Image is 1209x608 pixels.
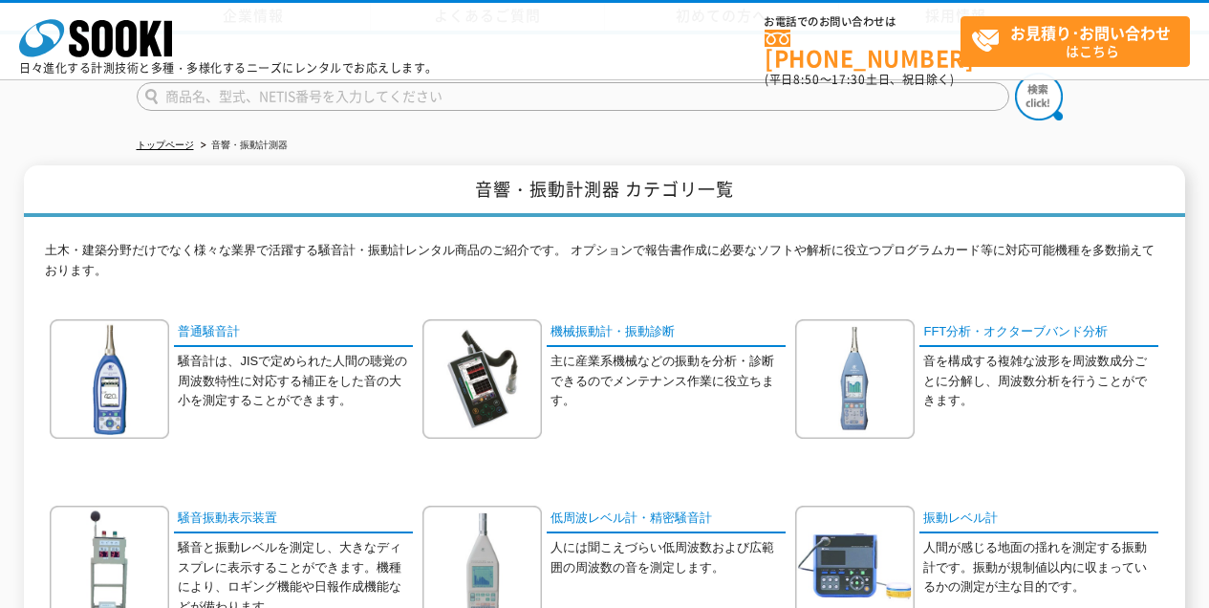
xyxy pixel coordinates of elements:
a: [PHONE_NUMBER] [765,30,961,69]
img: FFT分析・オクターブバンド分析 [795,319,915,439]
img: 普通騒音計 [50,319,169,439]
p: 日々進化する計測技術と多種・多様化するニーズにレンタルでお応えします。 [19,62,438,74]
p: 土木・建築分野だけでなく様々な業界で活躍する騒音計・振動計レンタル商品のご紹介です。 オプションで報告書作成に必要なソフトや解析に役立つプログラムカード等に対応可能機種を多数揃えております。 [45,241,1163,291]
p: 人には聞こえづらい低周波数および広範囲の周波数の音を測定します。 [551,538,786,578]
p: 音を構成する複雑な波形を周波数成分ごとに分解し、周波数分析を行うことができます。 [923,352,1158,411]
a: 低周波レベル計・精密騒音計 [547,506,786,533]
strong: お見積り･お問い合わせ [1010,21,1171,44]
h1: 音響・振動計測器 カテゴリ一覧 [24,165,1184,218]
input: 商品名、型式、NETIS番号を入力してください [137,82,1009,111]
p: 人間が感じる地面の揺れを測定する振動計です。振動が規制値以内に収まっているかの測定が主な目的です。 [923,538,1158,597]
img: btn_search.png [1015,73,1063,120]
p: 騒音計は、JISで定められた人間の聴覚の周波数特性に対応する補正をした音の大小を測定することができます。 [178,352,413,411]
a: トップページ [137,140,194,150]
a: FFT分析・オクターブバンド分析 [919,319,1158,347]
li: 音響・振動計測器 [197,136,288,156]
a: 普通騒音計 [174,319,413,347]
span: (平日 ～ 土日、祝日除く) [765,71,954,88]
a: お見積り･お問い合わせはこちら [961,16,1190,67]
a: 騒音振動表示装置 [174,506,413,533]
a: 振動レベル計 [919,506,1158,533]
span: 17:30 [831,71,866,88]
p: 主に産業系機械などの振動を分析・診断できるのでメンテナンス作業に役立ちます。 [551,352,786,411]
a: 機械振動計・振動診断 [547,319,786,347]
span: はこちら [971,17,1189,65]
span: お電話でのお問い合わせは [765,16,961,28]
img: 機械振動計・振動診断 [422,319,542,439]
span: 8:50 [793,71,820,88]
